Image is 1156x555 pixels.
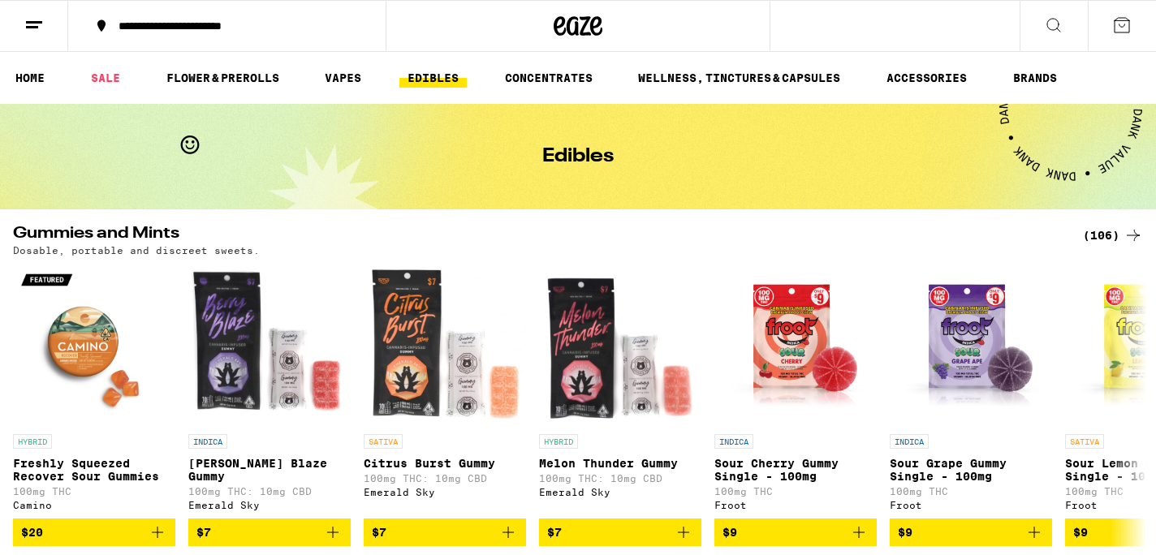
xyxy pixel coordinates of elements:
button: Add to bag [890,518,1052,546]
h1: Edibles [542,147,614,166]
button: Add to bag [13,518,175,546]
img: Emerald Sky - Citrus Burst Gummy [364,264,526,426]
p: INDICA [714,434,753,449]
button: Add to bag [539,518,701,546]
p: Sour Cherry Gummy Single - 100mg [714,457,877,483]
button: Add to bag [188,518,351,546]
p: SATIVA [364,434,403,449]
div: Froot [890,500,1052,510]
a: Open page for Melon Thunder Gummy from Emerald Sky [539,264,701,518]
p: 100mg THC: 10mg CBD [539,473,701,484]
span: $9 [1073,526,1088,539]
a: ACCESSORIES [878,68,975,88]
a: Open page for Citrus Burst Gummy from Emerald Sky [364,264,526,518]
img: Emerald Sky - Melon Thunder Gummy [539,264,701,426]
div: Emerald Sky [188,500,351,510]
img: Emerald Sky - Berry Blaze Gummy [188,264,351,426]
span: $7 [372,526,386,539]
p: HYBRID [13,434,52,449]
span: $9 [898,526,912,539]
p: Melon Thunder Gummy [539,457,701,470]
div: Froot [714,500,877,510]
p: 100mg THC: 10mg CBD [364,473,526,484]
span: $7 [547,526,562,539]
a: SALE [83,68,128,88]
img: Froot - Sour Cherry Gummy Single - 100mg [714,264,877,426]
p: Freshly Squeezed Recover Sour Gummies [13,457,175,483]
button: Add to bag [364,518,526,546]
div: Emerald Sky [364,487,526,497]
a: WELLNESS, TINCTURES & CAPSULES [630,68,848,88]
span: $9 [722,526,737,539]
p: 100mg THC [13,486,175,497]
a: HOME [7,68,53,88]
p: 100mg THC: 10mg CBD [188,486,351,497]
p: 100mg THC [890,486,1052,497]
a: Open page for Sour Grape Gummy Single - 100mg from Froot [890,264,1052,518]
p: INDICA [188,434,227,449]
p: Sour Grape Gummy Single - 100mg [890,457,1052,483]
p: INDICA [890,434,929,449]
p: HYBRID [539,434,578,449]
p: Dosable, portable and discreet sweets. [13,245,260,256]
div: Camino [13,500,175,510]
a: CONCENTRATES [497,68,601,88]
a: Open page for Berry Blaze Gummy from Emerald Sky [188,264,351,518]
a: FLOWER & PREROLLS [158,68,287,88]
button: Add to bag [714,518,877,546]
h2: Gummies and Mints [13,226,1063,245]
p: SATIVA [1065,434,1104,449]
div: Emerald Sky [539,487,701,497]
span: $20 [21,526,43,539]
span: $7 [196,526,211,539]
button: BRANDS [1005,68,1065,88]
a: Open page for Sour Cherry Gummy Single - 100mg from Froot [714,264,877,518]
p: [PERSON_NAME] Blaze Gummy [188,457,351,483]
a: EDIBLES [399,68,467,88]
img: Camino - Freshly Squeezed Recover Sour Gummies [13,264,175,426]
a: (106) [1083,226,1143,245]
p: 100mg THC [714,486,877,497]
a: VAPES [317,68,369,88]
a: Open page for Freshly Squeezed Recover Sour Gummies from Camino [13,264,175,518]
img: Froot - Sour Grape Gummy Single - 100mg [890,264,1052,426]
p: Citrus Burst Gummy [364,457,526,470]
